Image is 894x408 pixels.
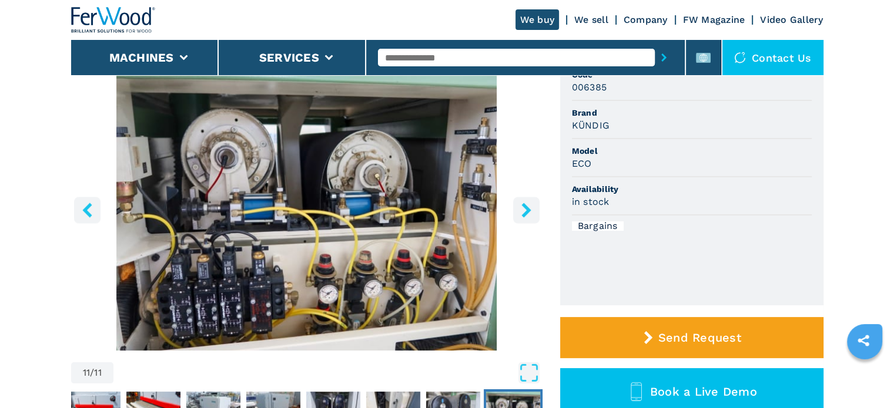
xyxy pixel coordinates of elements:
button: submit-button [655,44,673,71]
h3: ECO [572,157,592,170]
a: sharethis [849,326,878,355]
span: 11 [83,368,91,377]
span: Availability [572,183,812,195]
button: Open Fullscreen [116,362,540,383]
span: Send Request [658,331,741,345]
a: Video Gallery [760,14,823,25]
span: / [90,368,94,377]
span: Brand [572,107,812,119]
a: Company [624,14,668,25]
img: Top Sanders KÜNDIG ECO [71,66,543,350]
button: right-button [513,197,540,223]
span: 11 [94,368,102,377]
h3: 006385 [572,80,607,94]
iframe: Chat [844,355,885,399]
span: Model [572,145,812,157]
div: Bargains [572,221,624,231]
h3: in stock [572,195,610,208]
img: Ferwood [71,7,156,33]
button: Services [259,50,319,65]
img: Contact us [734,52,746,63]
button: left-button [74,197,101,223]
a: We sell [574,14,608,25]
div: Go to Slide 11 [71,66,543,350]
div: Contact us [722,40,823,75]
span: Book a Live Demo [650,385,757,399]
button: Send Request [560,317,823,358]
button: Machines [109,50,174,65]
h3: KÜNDIG [572,119,610,132]
a: We buy [515,9,560,30]
a: FW Magazine [683,14,745,25]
